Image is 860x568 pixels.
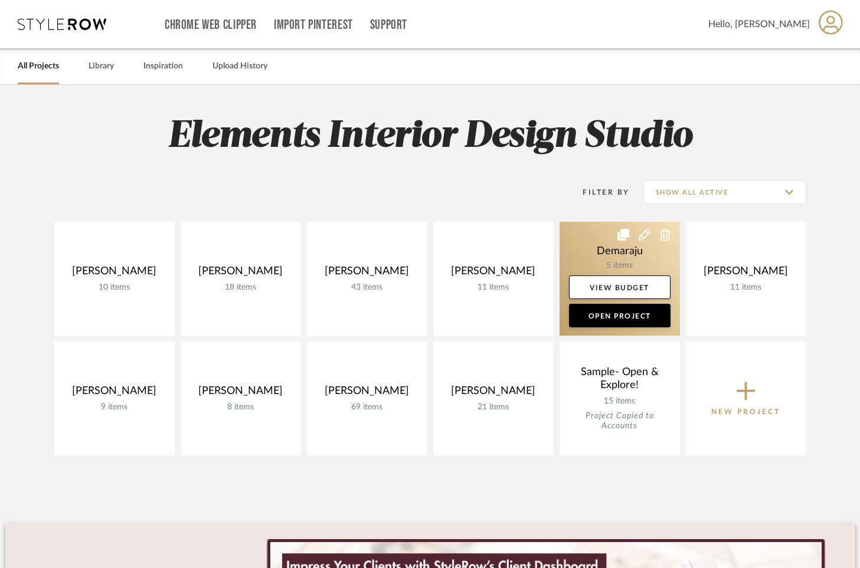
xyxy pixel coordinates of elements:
[443,283,544,293] div: 11 items
[443,402,544,412] div: 21 items
[190,385,292,402] div: [PERSON_NAME]
[568,186,630,198] div: Filter By
[274,20,353,30] a: Import Pinterest
[695,265,797,283] div: [PERSON_NAME]
[64,402,165,412] div: 9 items
[569,411,671,431] div: Project Copied to Accounts
[212,58,267,74] a: Upload History
[316,385,418,402] div: [PERSON_NAME]
[64,265,165,283] div: [PERSON_NAME]
[370,20,407,30] a: Support
[443,265,544,283] div: [PERSON_NAME]
[165,20,257,30] a: Chrome Web Clipper
[686,342,806,455] button: New Project
[190,283,292,293] div: 18 items
[64,283,165,293] div: 10 items
[695,283,797,293] div: 11 items
[316,265,418,283] div: [PERSON_NAME]
[190,402,292,412] div: 8 items
[316,402,418,412] div: 69 items
[18,58,59,74] a: All Projects
[569,304,671,327] a: Open Project
[64,385,165,402] div: [PERSON_NAME]
[569,396,671,406] div: 15 items
[190,265,292,283] div: [PERSON_NAME]
[5,114,855,159] h2: Elements Interior Design Studio
[708,17,810,31] span: Hello, [PERSON_NAME]
[316,283,418,293] div: 43 items
[569,366,671,396] div: Sample- Open & Explore!
[143,58,183,74] a: Inspiration
[443,385,544,402] div: [PERSON_NAME]
[89,58,114,74] a: Library
[711,406,780,418] p: New Project
[569,275,671,299] a: View Budget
